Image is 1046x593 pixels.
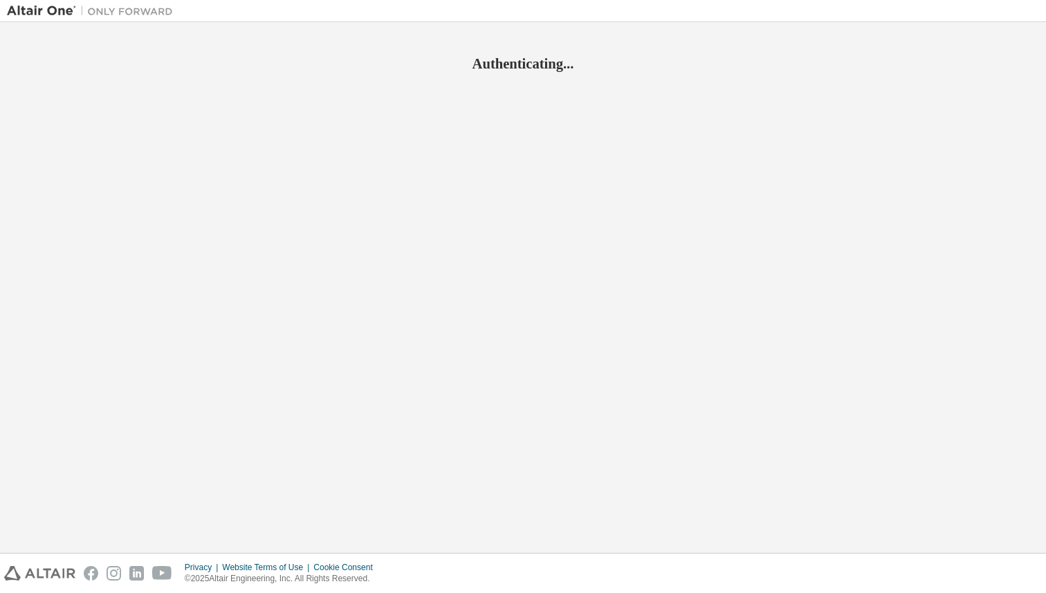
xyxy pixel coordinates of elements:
[7,55,1039,73] h2: Authenticating...
[313,562,380,573] div: Cookie Consent
[4,566,75,581] img: altair_logo.svg
[84,566,98,581] img: facebook.svg
[107,566,121,581] img: instagram.svg
[152,566,172,581] img: youtube.svg
[129,566,144,581] img: linkedin.svg
[7,4,180,18] img: Altair One
[222,562,313,573] div: Website Terms of Use
[185,573,381,585] p: © 2025 Altair Engineering, Inc. All Rights Reserved.
[185,562,222,573] div: Privacy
